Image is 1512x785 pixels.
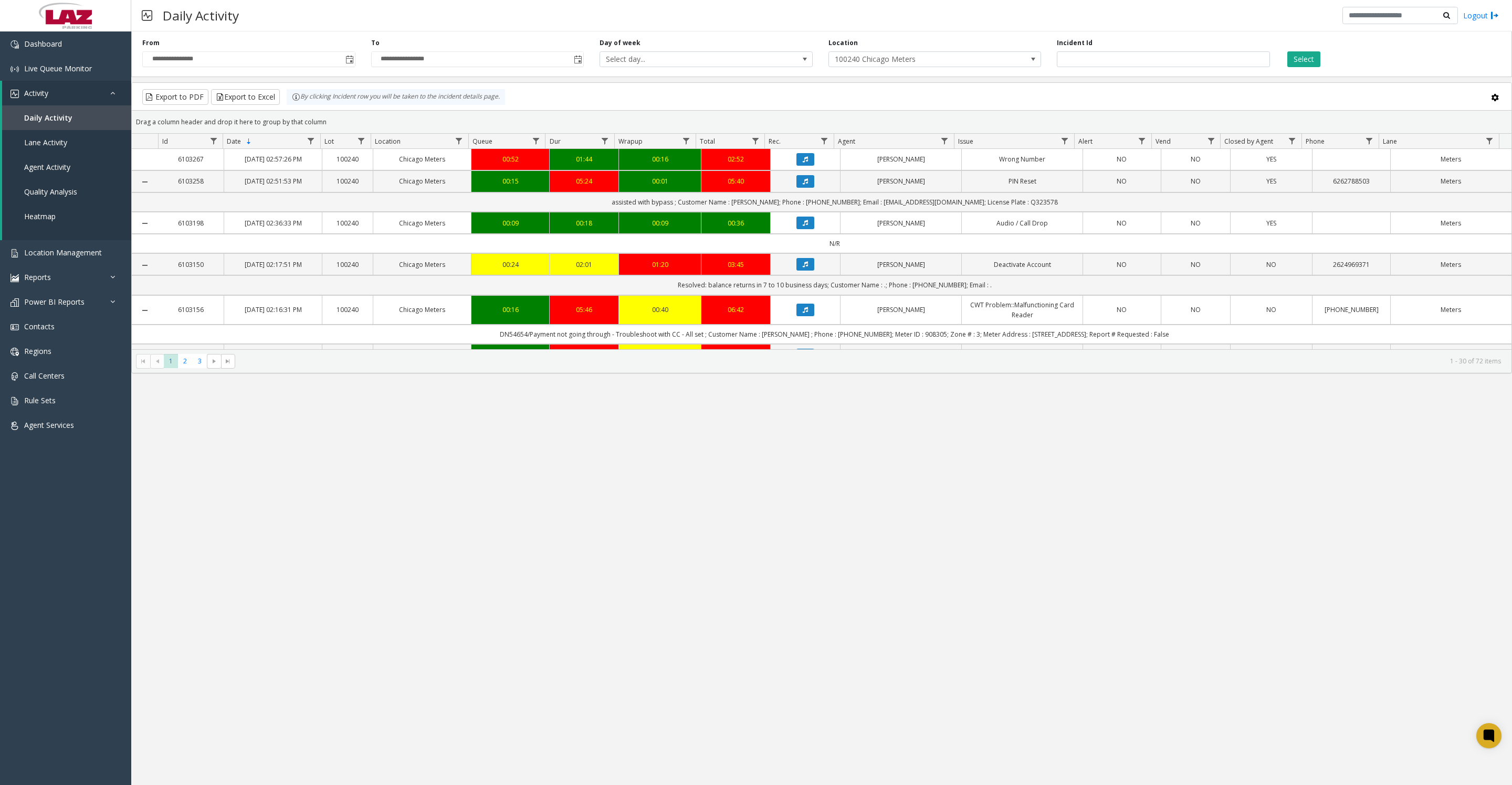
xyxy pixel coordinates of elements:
span: Contacts [24,321,55,331]
a: Issue Filter Menu [1058,134,1072,148]
span: NO [1191,155,1201,164]
a: Closed by Agent Filter Menu [1285,134,1299,148]
div: 01:44 [556,154,613,164]
img: 'icon' [10,397,19,405]
a: [PERSON_NAME] [847,260,955,270]
span: Reports [24,272,51,282]
a: Quality Analysis [2,179,131,204]
a: 00:15 [478,176,542,186]
img: 'icon' [10,90,19,98]
a: Collapse Details [132,261,158,270]
div: 01:20 [625,260,694,270]
a: Logout [1463,10,1499,21]
span: Quality Analysis [24,187,77,197]
a: [DATE] 02:51:53 PM [230,176,316,186]
a: 00:36 [708,218,764,228]
span: Location [375,137,401,146]
span: Id [162,137,168,146]
div: 02:01 [556,260,613,270]
a: [DATE] 02:57:26 PM [230,154,316,164]
span: Queue [472,137,492,146]
a: Agent Activity [2,155,131,179]
span: Wrapup [618,137,643,146]
a: Meters [1397,154,1505,164]
a: PIN Reset [968,176,1076,186]
a: [DATE] 02:17:51 PM [230,260,316,270]
span: NO [1191,260,1201,269]
button: Export to PDF [142,89,208,105]
span: Heatmap [24,211,56,221]
a: Meters [1397,176,1505,186]
span: NO [1191,177,1201,186]
a: CWT Problem::Malfunctioning Card Reader [968,300,1076,320]
a: 100240 [329,260,366,270]
a: 06:42 [708,305,764,315]
a: Alert Filter Menu [1135,134,1149,148]
a: NO [1168,218,1224,228]
a: 03:45 [708,260,764,270]
span: Page 1 [164,354,178,368]
img: 'icon' [10,40,19,49]
span: NO [1191,305,1201,314]
span: Phone [1306,137,1325,146]
a: 100240 [329,176,366,186]
span: Location Management [24,248,102,257]
span: Rule Sets [24,395,56,405]
div: By clicking Incident row you will be taken to the incident details page. [287,89,505,105]
a: Meters [1397,260,1505,270]
label: Day of week [600,38,640,48]
a: [PERSON_NAME] [847,176,955,186]
a: [DATE] 02:16:31 PM [230,305,316,315]
a: Heatmap [2,204,131,229]
div: 05:40 [708,176,764,186]
span: Go to the next page [210,357,218,365]
div: 00:18 [556,218,613,228]
div: 00:09 [625,218,694,228]
span: YES [1266,177,1276,186]
kendo-pager-info: 1 - 30 of 72 items [241,357,1501,365]
a: 100240 [329,154,366,164]
label: From [142,38,160,48]
span: 100240 Chicago Meters [829,52,999,67]
a: Wrapup Filter Menu [679,134,694,148]
img: 'icon' [10,422,19,430]
a: YES [1237,176,1306,186]
a: Agent Filter Menu [938,134,952,148]
span: Activity [24,88,48,98]
img: 'icon' [10,348,19,356]
td: Resolved: balance returns in 7 to 10 business days; Customer Name : .; Phone : [PHONE_NUMBER]; Em... [158,275,1511,295]
a: Queue Filter Menu [529,134,543,148]
a: Dur Filter Menu [598,134,612,148]
a: 00:09 [478,218,542,228]
a: 100240 [329,305,366,315]
span: Page 3 [193,354,207,368]
span: Lot [324,137,334,146]
span: Alert [1078,137,1093,146]
a: [DATE] 02:36:33 PM [230,218,316,228]
a: Total Filter Menu [748,134,762,148]
a: 00:16 [625,154,694,164]
div: 00:24 [478,260,542,270]
a: Phone Filter Menu [1362,134,1377,148]
div: 00:16 [478,305,542,315]
div: 00:01 [625,176,694,186]
a: NO [1168,305,1224,315]
span: Agent Services [24,420,74,430]
a: 2624969371 [1319,260,1383,270]
label: To [371,38,380,48]
a: 05:46 [556,305,613,315]
a: [PERSON_NAME] [847,154,955,164]
a: NO [1237,260,1306,270]
img: 'icon' [10,298,19,307]
span: Rec. [769,137,781,146]
a: Chicago Meters [380,305,465,315]
a: Meters [1397,305,1505,315]
span: Select day... [600,52,770,67]
span: Agent Activity [24,162,70,172]
h3: Daily Activity [157,3,244,28]
span: Go to the last page [224,357,232,365]
span: Toggle popup [572,52,583,67]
